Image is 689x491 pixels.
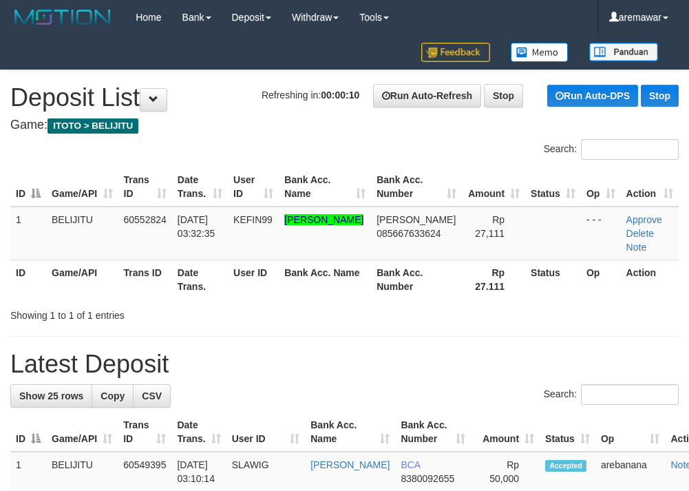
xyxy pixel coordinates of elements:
span: [PERSON_NAME] [377,214,456,225]
span: Show 25 rows [19,390,83,401]
a: [PERSON_NAME] [310,459,390,470]
th: User ID: activate to sort column ascending [228,167,279,207]
span: CSV [142,390,162,401]
th: Date Trans.: activate to sort column ascending [171,412,226,452]
th: Trans ID [118,260,172,299]
a: Approve [626,214,662,225]
a: Run Auto-DPS [547,85,638,107]
a: Note [626,242,647,253]
th: Bank Acc. Number: activate to sort column ascending [371,167,461,207]
th: Rp 27.111 [462,260,525,299]
input: Search: [581,384,679,405]
span: Copy 8380092655 to clipboard [401,473,454,484]
a: [PERSON_NAME] [284,214,363,225]
th: User ID [228,260,279,299]
span: Copy [100,390,125,401]
th: Bank Acc. Name: activate to sort column ascending [279,167,371,207]
a: CSV [133,384,171,408]
th: Amount: activate to sort column ascending [471,412,540,452]
span: 60552824 [124,214,167,225]
th: ID [10,260,46,299]
a: Run Auto-Refresh [373,84,481,107]
th: Trans ID: activate to sort column ascending [118,167,172,207]
span: [DATE] 03:32:35 [178,214,215,239]
img: MOTION_logo.png [10,7,115,28]
th: Game/API: activate to sort column ascending [46,412,118,452]
td: BELIJITU [46,207,118,260]
th: Bank Acc. Number: activate to sort column ascending [395,412,470,452]
th: Status: activate to sort column ascending [525,167,581,207]
th: ID: activate to sort column descending [10,167,46,207]
span: Accepted [545,460,586,472]
td: 1 [10,207,46,260]
td: - - - [581,207,621,260]
th: Status: activate to sort column ascending [540,412,595,452]
th: Bank Acc. Name [279,260,371,299]
a: Show 25 rows [10,384,92,408]
strong: 00:00:10 [321,90,359,101]
img: Feedback.jpg [421,43,490,62]
th: Bank Acc. Number [371,260,461,299]
th: Date Trans.: activate to sort column ascending [172,167,228,207]
a: Copy [92,384,134,408]
th: User ID: activate to sort column ascending [226,412,306,452]
label: Search: [544,384,679,405]
th: Date Trans. [172,260,228,299]
span: KEFIN99 [233,214,273,225]
h1: Deposit List [10,84,679,112]
label: Search: [544,139,679,160]
th: Game/API: activate to sort column ascending [46,167,118,207]
input: Search: [581,139,679,160]
span: Copy 085667633624 to clipboard [377,228,441,239]
img: panduan.png [589,43,658,61]
a: Stop [484,84,523,107]
div: Showing 1 to 1 of 1 entries [10,303,277,322]
th: ID: activate to sort column descending [10,412,46,452]
h4: Game: [10,118,679,132]
th: Bank Acc. Name: activate to sort column ascending [305,412,395,452]
th: Game/API [46,260,118,299]
th: Action [621,260,679,299]
th: Op: activate to sort column ascending [595,412,666,452]
th: Status [525,260,581,299]
a: Delete [626,228,654,239]
h1: Latest Deposit [10,351,679,378]
span: BCA [401,459,420,470]
th: Action: activate to sort column ascending [621,167,679,207]
a: Stop [641,85,679,107]
th: Op [581,260,621,299]
span: ITOTO > BELIJITU [47,118,138,134]
img: Button%20Memo.svg [511,43,569,62]
th: Trans ID: activate to sort column ascending [118,412,171,452]
th: Op: activate to sort column ascending [581,167,621,207]
th: Amount: activate to sort column ascending [462,167,525,207]
span: Refreshing in: [262,90,359,101]
span: Rp 27,111 [475,214,505,239]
